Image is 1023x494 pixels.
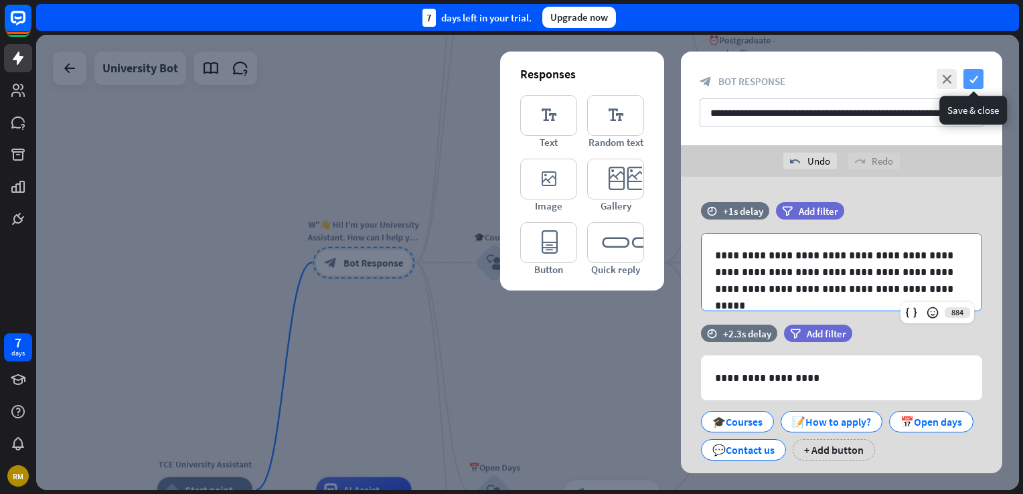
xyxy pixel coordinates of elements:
[799,205,838,218] span: Add filter
[422,9,532,27] div: days left in your trial.
[848,153,900,169] div: Redo
[15,337,21,349] div: 7
[11,349,25,358] div: days
[707,329,717,338] i: time
[792,412,871,432] div: 📝How to apply?
[937,69,957,89] i: close
[4,333,32,361] a: 7 days
[900,412,962,432] div: 📅Open days
[707,206,717,216] i: time
[807,327,846,340] span: Add filter
[793,439,875,461] div: + Add button
[790,329,801,339] i: filter
[782,206,793,216] i: filter
[700,76,712,88] i: block_bot_response
[723,205,763,218] div: +1s delay
[7,465,29,487] div: RM
[723,327,771,340] div: +2.3s delay
[11,5,51,46] button: Open LiveChat chat widget
[783,153,837,169] div: Undo
[712,440,775,460] div: 💬Contact us
[790,156,801,167] i: undo
[422,9,436,27] div: 7
[712,412,763,432] div: 🎓Courses
[718,75,785,88] span: Bot Response
[542,7,616,28] div: Upgrade now
[854,156,865,167] i: redo
[963,69,983,89] i: check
